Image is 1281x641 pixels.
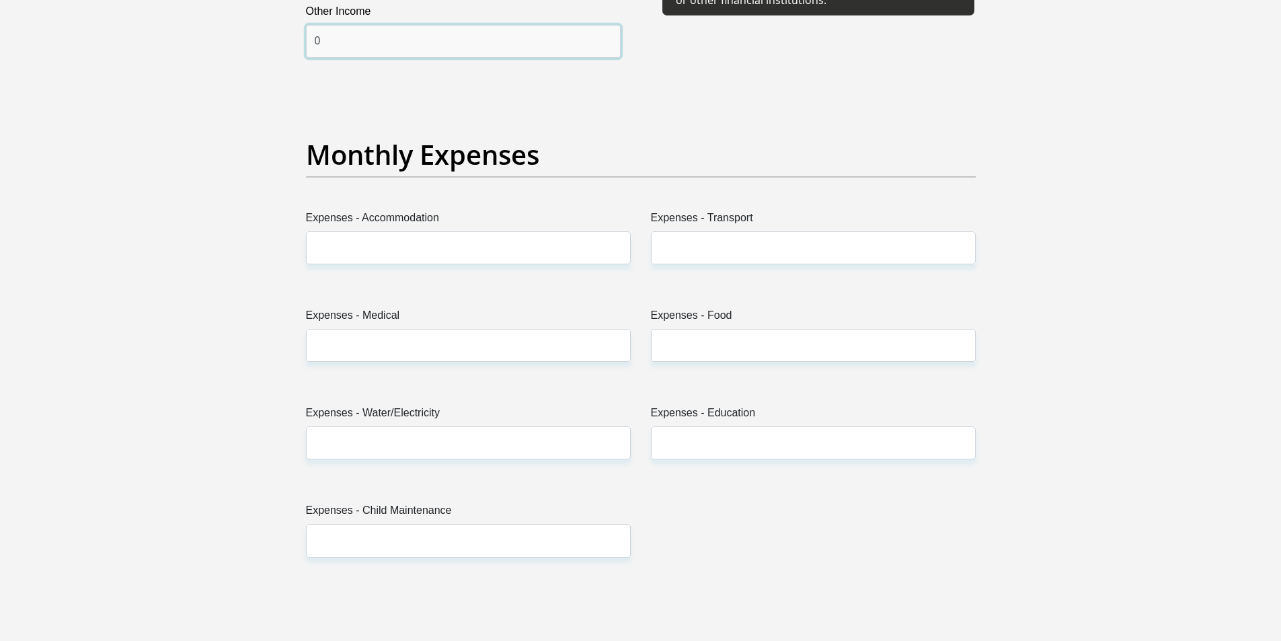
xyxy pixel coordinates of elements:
input: Expenses - Child Maintenance [306,524,631,557]
input: Expenses - Food [651,329,976,362]
label: Expenses - Child Maintenance [306,502,631,524]
label: Expenses - Food [651,307,976,329]
label: Other Income [306,3,621,25]
label: Expenses - Medical [306,307,631,329]
input: Expenses - Medical [306,329,631,362]
h2: Monthly Expenses [306,139,976,171]
input: Expenses - Education [651,426,976,459]
input: Expenses - Accommodation [306,231,631,264]
input: Expenses - Water/Electricity [306,426,631,459]
label: Expenses - Education [651,405,976,426]
label: Expenses - Water/Electricity [306,405,631,426]
label: Expenses - Accommodation [306,210,631,231]
label: Expenses - Transport [651,210,976,231]
input: Other Income [306,25,621,58]
input: Expenses - Transport [651,231,976,264]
